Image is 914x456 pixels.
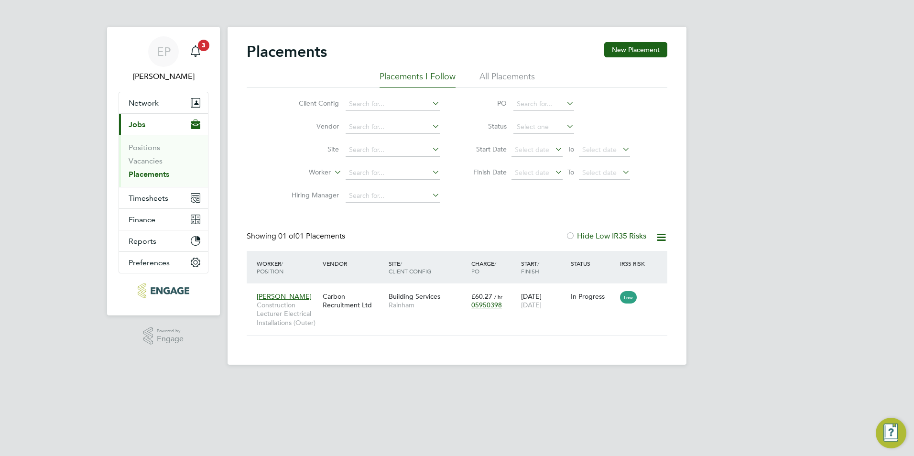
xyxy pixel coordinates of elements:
button: Jobs [119,114,208,135]
button: Preferences [119,252,208,273]
div: Carbon Recruitment Ltd [320,287,386,314]
input: Search for... [346,189,440,203]
li: Placements I Follow [380,71,456,88]
span: Jobs [129,120,145,129]
span: / PO [471,260,496,275]
button: Engage Resource Center [876,418,906,448]
span: Engage [157,335,184,343]
span: Select date [582,168,617,177]
div: In Progress [571,292,616,301]
span: Powered by [157,327,184,335]
span: 01 Placements [278,231,345,241]
a: Positions [129,143,160,152]
a: 3 [186,36,205,67]
div: [DATE] [519,287,568,314]
label: Vendor [284,122,339,130]
a: Go to home page [119,283,208,298]
input: Search for... [346,143,440,157]
button: Network [119,92,208,113]
label: Hiring Manager [284,191,339,199]
label: Status [464,122,507,130]
button: Timesheets [119,187,208,208]
label: Client Config [284,99,339,108]
span: Finance [129,215,155,224]
span: Preferences [129,258,170,267]
span: 3 [198,40,209,51]
span: Network [129,98,159,108]
a: Placements [129,170,169,179]
h2: Placements [247,42,327,61]
div: Charge [469,255,519,280]
span: Select date [515,168,549,177]
span: 05950398 [471,301,502,309]
span: Building Services [389,292,440,301]
a: Vacancies [129,156,163,165]
label: PO [464,99,507,108]
span: Rainham [389,301,467,309]
nav: Main navigation [107,27,220,315]
span: / Finish [521,260,539,275]
span: EP [157,45,171,58]
label: Start Date [464,145,507,153]
div: Vendor [320,255,386,272]
img: carbonrecruitment-logo-retina.png [138,283,189,298]
span: 01 of [278,231,295,241]
span: Emma Procter [119,71,208,82]
label: Finish Date [464,168,507,176]
div: IR35 Risk [618,255,651,272]
button: Reports [119,230,208,251]
label: Worker [276,168,331,177]
span: Low [620,291,637,304]
div: Jobs [119,135,208,187]
a: EP[PERSON_NAME] [119,36,208,82]
button: Finance [119,209,208,230]
a: [PERSON_NAME]Construction Lecturer Electrical Installations (Outer)Carbon Recruitment LtdBuilding... [254,287,667,295]
input: Search for... [346,98,440,111]
span: Reports [129,237,156,246]
span: £60.27 [471,292,492,301]
div: Site [386,255,469,280]
span: To [565,166,577,178]
input: Search for... [346,166,440,180]
span: / Client Config [389,260,431,275]
input: Search for... [346,120,440,134]
label: Site [284,145,339,153]
label: Hide Low IR35 Risks [566,231,646,241]
input: Search for... [513,98,574,111]
span: Select date [582,145,617,154]
div: Status [568,255,618,272]
span: To [565,143,577,155]
button: New Placement [604,42,667,57]
span: / hr [494,293,502,300]
li: All Placements [479,71,535,88]
div: Showing [247,231,347,241]
input: Select one [513,120,574,134]
div: Worker [254,255,320,280]
span: / Position [257,260,283,275]
span: Timesheets [129,194,168,203]
a: Powered byEngage [143,327,184,345]
span: [DATE] [521,301,542,309]
span: Construction Lecturer Electrical Installations (Outer) [257,301,318,327]
span: Select date [515,145,549,154]
div: Start [519,255,568,280]
span: [PERSON_NAME] [257,292,312,301]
